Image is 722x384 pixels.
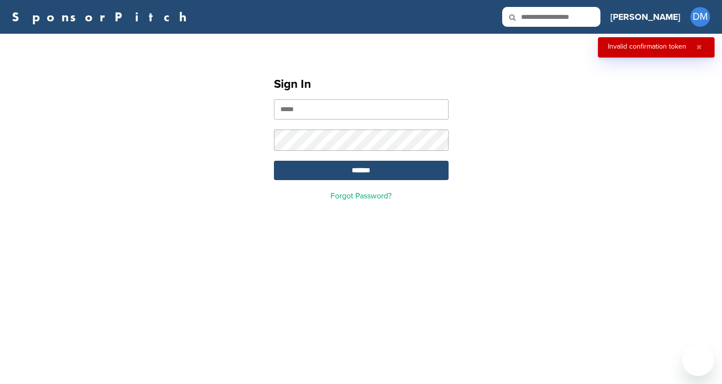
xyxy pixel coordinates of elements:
[682,344,714,376] iframe: Button to launch messaging window
[610,10,680,24] h3: [PERSON_NAME]
[274,75,449,93] h1: Sign In
[694,43,705,52] button: Close
[12,10,193,23] a: SponsorPitch
[608,43,686,50] div: Invalid confirmation token
[330,191,392,201] a: Forgot Password?
[690,7,710,27] span: DM
[610,6,680,28] a: [PERSON_NAME]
